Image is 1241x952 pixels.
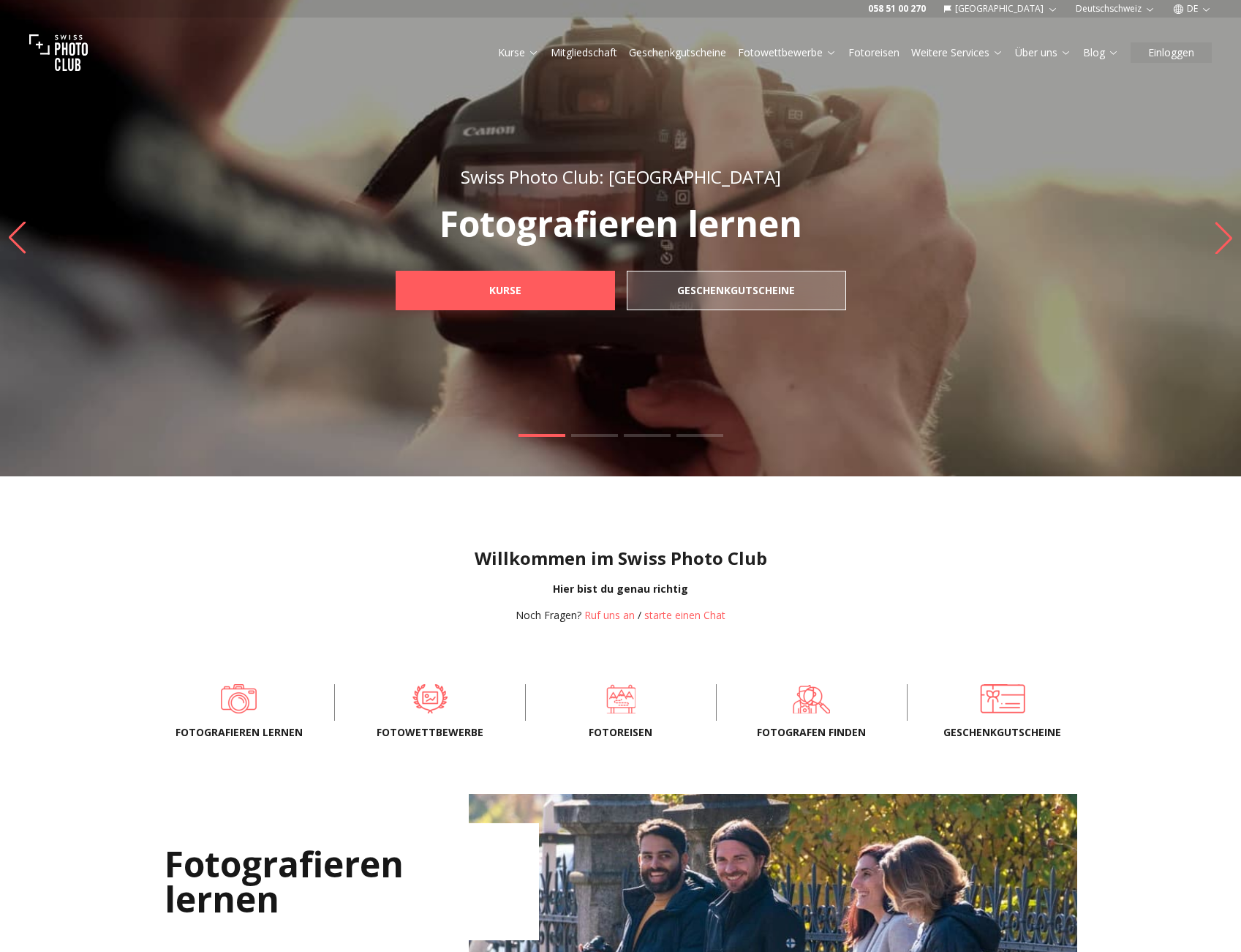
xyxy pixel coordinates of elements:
img: Swiss photo club [29,23,88,82]
button: Geschenkgutscheine [623,42,732,63]
a: Über uns [1015,45,1071,60]
a: Mitgliedschaft [551,45,617,60]
h2: Fotografieren lernen [165,823,539,940]
span: Fotoreisen [549,725,693,740]
button: Mitgliedschaft [545,42,623,63]
button: Einloggen [1131,42,1212,63]
span: Fotografen finden [740,725,883,740]
span: Noch Fragen? [516,608,581,622]
p: Fotografieren lernen [363,206,878,241]
a: Fotoreisen [848,45,899,60]
span: Fotografieren lernen [167,725,311,740]
a: Kurse [498,45,539,60]
a: Fotoreisen [549,684,693,713]
a: Fotowettbewerbe [738,45,837,60]
button: Fotoreisen [842,42,905,63]
button: Fotowettbewerbe [732,42,842,63]
b: Kurse [489,283,521,298]
span: Fotowettbewerbe [358,725,502,740]
div: / [516,608,725,623]
a: Fotowettbewerbe [358,684,502,713]
a: Ruf uns an [584,608,635,622]
a: Fotografen finden [740,684,883,713]
button: Kurse [492,42,545,63]
a: Geschenkgutscheine [629,45,726,60]
button: Blog [1077,42,1125,63]
a: Geschenkgutscheine [627,271,846,310]
button: Über uns [1009,42,1077,63]
button: starte einen Chat [644,608,725,623]
span: Swiss Photo Club: [GEOGRAPHIC_DATA] [461,165,781,189]
b: Geschenkgutscheine [677,283,795,298]
div: Hier bist du genau richtig [12,582,1229,596]
a: Geschenkgutscheine [931,684,1074,713]
button: Weitere Services [905,42,1009,63]
a: Fotografieren lernen [167,684,311,713]
h1: Willkommen im Swiss Photo Club [12,547,1229,570]
a: 058 51 00 270 [868,3,926,15]
a: Weitere Services [911,45,1003,60]
span: Geschenkgutscheine [931,725,1074,740]
a: Kurse [396,271,615,310]
a: Blog [1083,45,1119,60]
